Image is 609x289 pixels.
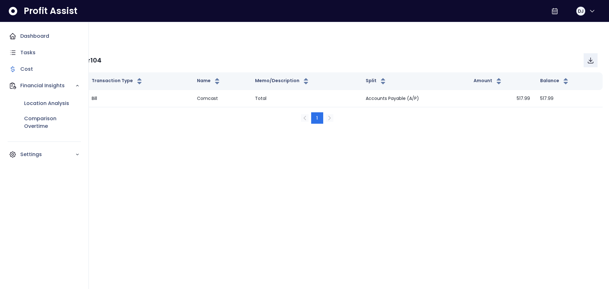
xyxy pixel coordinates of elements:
[20,151,75,158] p: Settings
[197,77,221,85] button: Name
[20,65,33,73] p: Cost
[366,77,387,85] button: Split
[535,90,603,107] td: 517.99
[250,90,360,107] td: Total
[24,100,69,107] p: Location Analysis
[474,77,503,85] button: Amount
[301,114,309,122] button: Previous
[584,53,598,67] button: Download
[192,90,250,107] td: Comcast
[540,77,570,85] button: Balance
[20,32,49,40] p: Dashboard
[361,90,468,107] td: Accounts Payable (A/P)
[24,5,77,17] span: Profit Assist
[311,112,323,124] button: 1
[20,49,36,56] p: Tasks
[578,8,584,14] span: DJ
[20,82,75,89] p: Financial Insights
[92,77,143,85] button: Transaction Type
[326,114,333,122] button: Next
[87,90,192,107] td: Bill
[24,115,80,130] p: Comparison Overtime
[255,77,310,85] button: Memo/Description
[468,90,535,107] td: 517.99
[316,115,318,121] span: 1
